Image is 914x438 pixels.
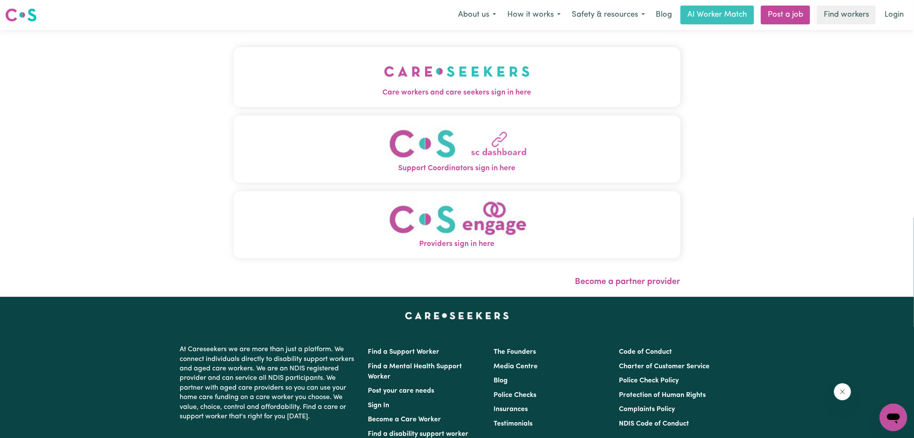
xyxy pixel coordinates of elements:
p: At Careseekers we are more than just a platform. We connect individuals directly to disability su... [180,341,358,425]
a: Careseekers logo [5,5,37,25]
a: Become a partner provider [575,278,680,286]
a: Become a Care Worker [368,416,441,423]
a: Find a Mental Health Support Worker [368,363,462,380]
a: Find a disability support worker [368,431,469,438]
span: Need any help? [5,6,52,13]
a: Charter of Customer Service [619,363,710,370]
button: About us [453,6,502,24]
a: Post your care needs [368,388,435,394]
span: Support Coordinators sign in here [234,163,680,174]
a: The Founders [494,349,536,355]
a: Code of Conduct [619,349,672,355]
button: How it works [502,6,566,24]
a: Blog [651,6,677,24]
button: Providers sign in here [234,191,680,258]
a: Careseekers home page [405,312,509,319]
a: Post a job [761,6,810,24]
a: Blog [494,377,508,384]
a: Police Checks [494,392,536,399]
a: AI Worker Match [680,6,754,24]
iframe: Button to launch messaging window [880,404,907,431]
a: Media Centre [494,363,538,370]
button: Safety & resources [566,6,651,24]
a: Find a Support Worker [368,349,440,355]
a: Insurances [494,406,528,413]
a: NDIS Code of Conduct [619,420,689,427]
span: Providers sign in here [234,239,680,250]
span: Care workers and care seekers sign in here [234,87,680,98]
a: Find workers [817,6,876,24]
a: Sign In [368,402,390,409]
a: Police Check Policy [619,377,679,384]
a: Protection of Human Rights [619,392,706,399]
a: Login [879,6,909,24]
button: Care workers and care seekers sign in here [234,47,680,107]
a: Complaints Policy [619,406,675,413]
button: Support Coordinators sign in here [234,115,680,183]
a: Testimonials [494,420,532,427]
img: Careseekers logo [5,7,37,23]
iframe: Close message [834,383,851,400]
